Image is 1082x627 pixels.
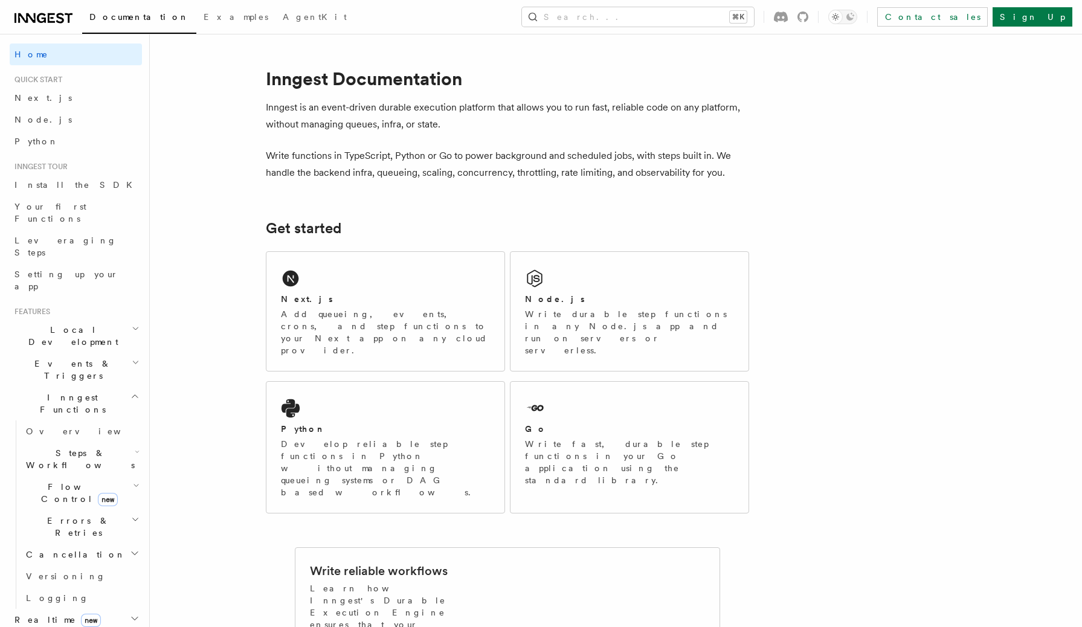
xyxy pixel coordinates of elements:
p: Inngest is an event-driven durable execution platform that allows you to run fast, reliable code ... [266,99,749,133]
a: Next.js [10,87,142,109]
span: Cancellation [21,548,126,561]
span: Events & Triggers [10,358,132,382]
p: Write fast, durable step functions in your Go application using the standard library. [525,438,734,486]
p: Develop reliable step functions in Python without managing queueing systems or DAG based workflows. [281,438,490,498]
a: GoWrite fast, durable step functions in your Go application using the standard library. [510,381,749,513]
p: Add queueing, events, crons, and step functions to your Next app on any cloud provider. [281,308,490,356]
span: Documentation [89,12,189,22]
span: Local Development [10,324,132,348]
span: Versioning [26,571,106,581]
a: Setting up your app [10,263,142,297]
a: Leveraging Steps [10,230,142,263]
button: Toggle dark mode [828,10,857,24]
button: Events & Triggers [10,353,142,387]
h1: Inngest Documentation [266,68,749,89]
p: Write durable step functions in any Node.js app and run on servers or serverless. [525,308,734,356]
a: Python [10,130,142,152]
button: Flow Controlnew [21,476,142,510]
a: Overview [21,420,142,442]
span: Python [14,137,59,146]
a: PythonDevelop reliable step functions in Python without managing queueing systems or DAG based wo... [266,381,505,513]
a: Home [10,43,142,65]
a: Get started [266,220,341,237]
span: Errors & Retries [21,515,131,539]
a: Install the SDK [10,174,142,196]
h2: Next.js [281,293,333,305]
a: Examples [196,4,275,33]
a: Your first Functions [10,196,142,230]
span: Inngest tour [10,162,68,172]
span: Node.js [14,115,72,124]
span: Setting up your app [14,269,118,291]
a: Node.js [10,109,142,130]
a: Logging [21,587,142,609]
a: Contact sales [877,7,988,27]
span: new [98,493,118,506]
h2: Python [281,423,326,435]
h2: Node.js [525,293,585,305]
a: Node.jsWrite durable step functions in any Node.js app and run on servers or serverless. [510,251,749,371]
button: Search...⌘K [522,7,754,27]
kbd: ⌘K [730,11,747,23]
button: Inngest Functions [10,387,142,420]
span: Features [10,307,50,317]
div: Inngest Functions [10,420,142,609]
a: AgentKit [275,4,354,33]
span: Leveraging Steps [14,236,117,257]
span: Quick start [10,75,62,85]
button: Steps & Workflows [21,442,142,476]
span: Overview [26,426,150,436]
h2: Go [525,423,547,435]
a: Next.jsAdd queueing, events, crons, and step functions to your Next app on any cloud provider. [266,251,505,371]
a: Documentation [82,4,196,34]
a: Sign Up [993,7,1072,27]
span: Realtime [10,614,101,626]
a: Versioning [21,565,142,587]
button: Errors & Retries [21,510,142,544]
span: Inngest Functions [10,391,130,416]
span: Flow Control [21,481,133,505]
h2: Write reliable workflows [310,562,448,579]
button: Local Development [10,319,142,353]
button: Cancellation [21,544,142,565]
span: Steps & Workflows [21,447,135,471]
span: new [81,614,101,627]
span: AgentKit [283,12,347,22]
span: Your first Functions [14,202,86,223]
p: Write functions in TypeScript, Python or Go to power background and scheduled jobs, with steps bu... [266,147,749,181]
span: Logging [26,593,89,603]
span: Install the SDK [14,180,140,190]
span: Home [14,48,48,60]
span: Examples [204,12,268,22]
span: Next.js [14,93,72,103]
